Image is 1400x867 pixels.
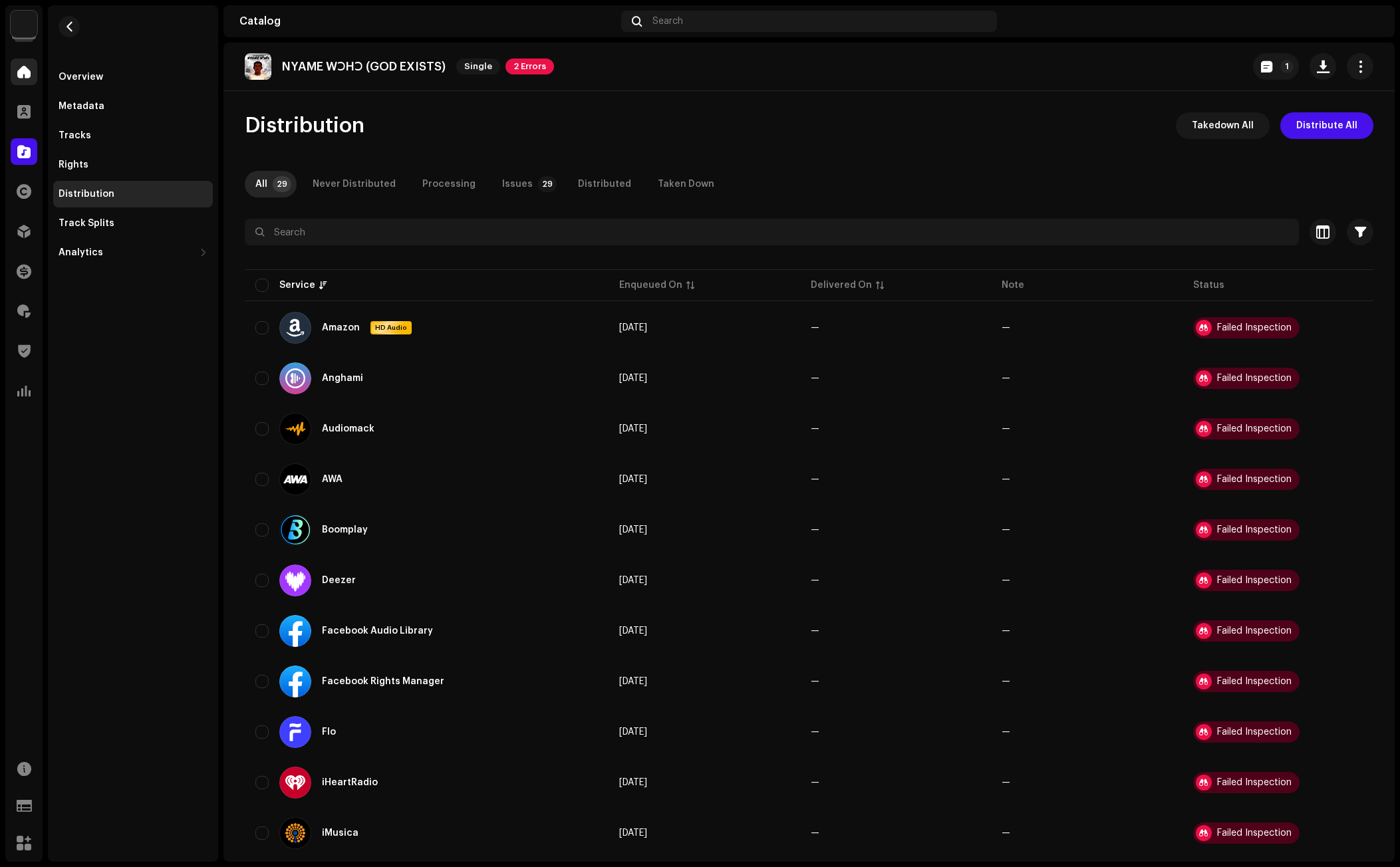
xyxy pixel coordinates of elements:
[1217,727,1292,737] div: Failed Inspection
[538,176,557,192] p-badge: 29
[619,828,647,838] span: Oct 7, 2025
[619,727,647,737] span: Oct 7, 2025
[811,374,819,383] span: —
[1002,828,1010,838] re-a-table-badge: —
[619,525,647,535] span: Oct 7, 2025
[59,160,88,170] div: Rights
[255,171,267,197] div: All
[1002,727,1010,737] re-a-table-badge: —
[1280,112,1373,139] button: Distribute All
[53,210,213,237] re-m-nav-item: Track Splits
[619,374,647,383] span: Oct 7, 2025
[279,279,315,292] div: Service
[53,64,213,90] re-m-nav-item: Overview
[53,152,213,178] re-m-nav-item: Rights
[811,424,819,433] span: —
[652,16,683,27] span: Search
[1217,323,1292,332] div: Failed Inspection
[322,828,358,838] div: iMusica
[422,171,476,197] div: Processing
[1002,323,1010,332] re-a-table-badge: —
[322,677,444,686] div: Facebook Rights Manager
[811,626,819,636] span: —
[1357,11,1379,32] img: 94355213-6620-4dec-931c-2264d4e76804
[322,778,378,787] div: iHeartRadio
[619,475,647,484] span: Oct 7, 2025
[502,171,533,197] div: Issues
[282,60,446,74] p: NYAME WƆHƆ (GOD EXISTS)
[1253,53,1299,80] button: 1
[1217,677,1292,686] div: Failed Inspection
[1002,576,1010,585] re-a-table-badge: —
[1217,374,1292,383] div: Failed Inspection
[1296,112,1357,139] span: Distribute All
[322,626,433,636] div: Facebook Audio Library
[811,677,819,686] span: —
[811,475,819,484] span: —
[53,122,213,149] re-m-nav-item: Tracks
[313,171,396,197] div: Never Distributed
[619,323,647,332] span: Oct 7, 2025
[619,626,647,636] span: Oct 7, 2025
[1002,374,1010,383] re-a-table-badge: —
[1002,424,1010,433] re-a-table-badge: —
[322,374,363,383] div: Anghami
[372,323,410,332] span: HD Audio
[619,424,647,433] span: Oct 7, 2025
[1192,112,1254,139] span: Takedown All
[1217,424,1292,433] div: Failed Inspection
[322,727,336,737] div: Flo
[322,424,374,433] div: Audiomack
[1002,778,1010,787] re-a-table-badge: —
[322,576,356,585] div: Deezer
[1217,778,1292,787] div: Failed Inspection
[1002,525,1010,535] re-a-table-badge: —
[619,778,647,787] span: Oct 7, 2025
[59,101,104,112] div: Metadata
[59,130,91,141] div: Tracks
[456,59,500,74] span: Single
[322,475,343,484] div: AWA
[811,279,872,292] div: Delivered On
[53,239,213,266] re-m-nav-dropdown: Analytics
[1002,475,1010,484] re-a-table-badge: —
[619,576,647,585] span: Oct 7, 2025
[1217,828,1292,838] div: Failed Inspection
[811,576,819,585] span: —
[245,112,364,139] span: Distribution
[59,218,114,229] div: Track Splits
[811,828,819,838] span: —
[1176,112,1270,139] button: Takedown All
[1217,576,1292,585] div: Failed Inspection
[59,247,103,258] div: Analytics
[811,778,819,787] span: —
[811,727,819,737] span: —
[619,279,682,292] div: Enqueued On
[11,11,37,37] img: 1c16f3de-5afb-4452-805d-3f3454e20b1b
[1002,626,1010,636] re-a-table-badge: —
[811,525,819,535] span: —
[1217,626,1292,636] div: Failed Inspection
[53,181,213,207] re-m-nav-item: Distribution
[578,171,631,197] div: Distributed
[322,525,368,535] div: Boomplay
[273,176,291,192] p-badge: 29
[505,59,554,74] span: 2 Errors
[239,16,616,27] div: Catalog
[1217,475,1292,484] div: Failed Inspection
[53,93,213,120] re-m-nav-item: Metadata
[245,219,1299,245] input: Search
[658,171,714,197] div: Taken Down
[59,189,114,199] div: Distribution
[1002,677,1010,686] re-a-table-badge: —
[59,72,103,82] div: Overview
[1217,525,1292,535] div: Failed Inspection
[245,53,271,80] img: 00dacbe1-2bd9-4dc0-8fa5-0c4472006313
[811,323,819,332] span: —
[619,677,647,686] span: Oct 7, 2025
[1280,60,1294,73] p-badge: 1
[322,323,360,332] div: Amazon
